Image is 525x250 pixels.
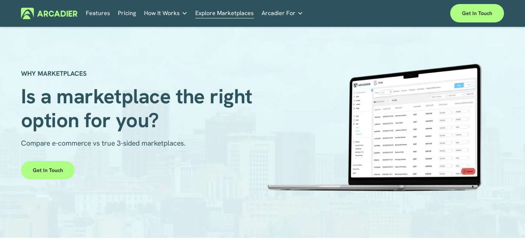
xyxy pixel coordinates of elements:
[21,161,75,179] a: Get in touch
[144,8,180,18] span: How It Works
[21,83,257,133] span: Is a marketplace the right option for you?
[118,8,136,19] a: Pricing
[21,139,186,148] span: Compare e-commerce vs true 3-sided marketplaces.
[262,8,295,18] span: Arcadier For
[21,69,87,78] strong: WHY MARKETPLACES
[450,4,504,22] a: Get in touch
[21,8,77,19] img: Arcadier
[144,8,188,19] a: folder dropdown
[195,8,254,19] a: Explore Marketplaces
[262,8,303,19] a: folder dropdown
[86,8,110,19] a: Features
